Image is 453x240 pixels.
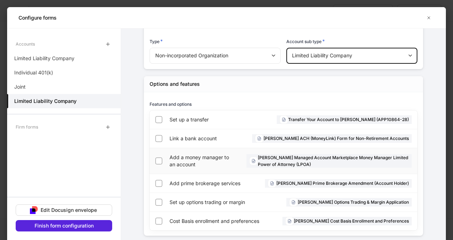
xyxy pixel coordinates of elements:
[16,220,112,231] button: Finish form configuration
[286,38,325,45] h6: Account sub type
[294,218,409,224] h6: [PERSON_NAME] Cost Basis Enrollment and Preferences
[170,116,237,123] span: Set up a transfer
[7,66,121,80] a: Individual 401(k)
[7,80,121,94] a: Joint
[276,180,409,187] h6: [PERSON_NAME] Prime Brokerage Amendment (Account Holder)
[150,80,200,88] div: Options and features
[288,116,409,123] h6: Transfer Your Account to [PERSON_NAME] (APP10864-28)
[16,121,38,133] div: Firm forms
[170,180,247,187] span: Add prime brokerage services
[286,48,417,63] div: Limited Liability Company
[7,51,121,66] a: Limited Liability Company
[14,83,26,90] p: Joint
[14,69,53,76] p: Individual 401(k)
[150,101,192,108] h6: Features and options
[170,218,265,225] span: Cost Basis enrollment and preferences
[264,135,409,142] h6: [PERSON_NAME] ACH (MoneyLink) Form for Non-Retirement Accounts
[258,154,409,168] h6: [PERSON_NAME] Managed Account Marketplace Money Manager Limited Power of Attorney (LPOA)
[150,38,163,45] h6: Type
[170,154,235,168] span: Add a money manager to an account
[41,207,97,214] div: Edit Docusign envelope
[170,199,260,206] span: Set up options trading or margin
[170,135,229,142] span: Link a bank account
[16,38,35,50] div: Accounts
[14,98,77,105] h5: Limited Liability Company
[19,14,57,21] h5: Configure forms
[35,222,94,229] div: Finish form configuration
[14,55,74,62] p: Limited Liability Company
[16,204,112,216] button: Edit Docusign envelope
[150,48,280,63] div: Non-incorporated Organization
[298,199,409,205] h6: [PERSON_NAME] Options Trading & Margin Application
[7,94,121,108] a: Limited Liability Company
